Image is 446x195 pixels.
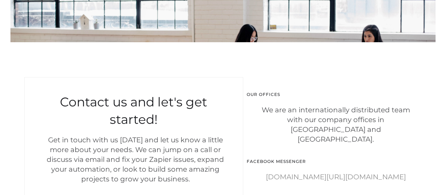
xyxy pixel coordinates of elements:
div: Our offices [247,91,422,98]
h2: Contact us and let's get started! [32,93,236,128]
div: We are an internationally distributed team with our company offices in [GEOGRAPHIC_DATA] and [GEO... [247,105,422,144]
div: Get in touch with us [DATE] and let us know a little more about your needs. We can jump on a call... [32,135,236,184]
div: Facebook Messenger [247,158,422,165]
a: [DOMAIN_NAME][URL][DOMAIN_NAME] [266,173,406,181]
